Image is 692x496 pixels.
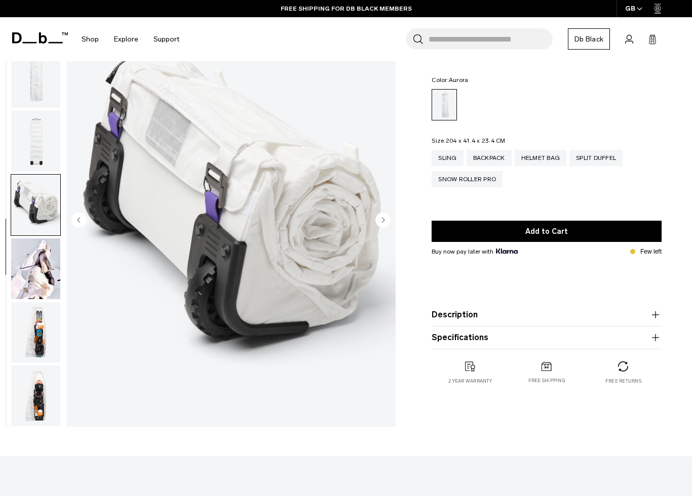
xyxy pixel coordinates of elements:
[432,150,463,166] a: Sling
[11,365,61,427] button: Weigh_Lighter_Snow_Roller_Pro_127L_5.png
[432,247,518,256] span: Buy now pay later with
[11,174,61,236] button: Weigh_Lighter_Snow_Roller_Pro_127L_4.png
[432,221,662,242] button: Add to Cart
[11,238,61,300] button: Weigh Lighter Snow Roller Pro 127L Aurora
[74,17,187,61] nav: Main Navigation
[11,302,61,363] button: Weigh_Lighter_Snow_Roller_Pro_127L_6.png
[11,302,60,363] img: Weigh_Lighter_Snow_Roller_Pro_127L_6.png
[66,16,396,427] img: Weigh_Lighter_Snow_Roller_Pro_127L_4.png
[432,332,662,344] button: Specifications
[528,377,565,384] p: Free shipping
[71,213,87,230] button: Previous slide
[640,247,662,256] p: Few left
[11,365,60,426] img: Weigh_Lighter_Snow_Roller_Pro_127L_5.png
[448,378,492,385] p: 2 year warranty
[11,48,60,108] img: Weigh_Lighter_Snow_Roller_Pro_127L_2.png
[153,21,179,57] a: Support
[432,77,468,83] legend: Color:
[82,21,99,57] a: Shop
[569,150,623,166] a: Split Duffel
[375,213,391,230] button: Next slide
[515,150,567,166] a: Helmet Bag
[432,309,662,321] button: Description
[11,110,61,172] button: Weigh_Lighter_Snow_Roller_Pro_127L_3.png
[432,89,457,120] a: Aurora
[446,137,506,144] span: 204 x 41.4 x 23.4 CM
[496,249,518,254] img: {"height" => 20, "alt" => "Klarna"}
[432,138,505,144] legend: Size:
[467,150,512,166] a: Backpack
[281,4,412,13] a: FREE SHIPPING FOR DB BLACK MEMBERS
[605,378,641,385] p: Free returns
[568,28,610,50] a: Db Black
[449,76,469,84] span: Aurora
[11,47,61,109] button: Weigh_Lighter_Snow_Roller_Pro_127L_2.png
[66,16,396,427] li: 5 / 8
[432,171,503,187] a: Snow Roller Pro
[114,21,138,57] a: Explore
[11,111,60,172] img: Weigh_Lighter_Snow_Roller_Pro_127L_3.png
[11,175,60,235] img: Weigh_Lighter_Snow_Roller_Pro_127L_4.png
[11,238,60,299] img: Weigh Lighter Snow Roller Pro 127L Aurora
